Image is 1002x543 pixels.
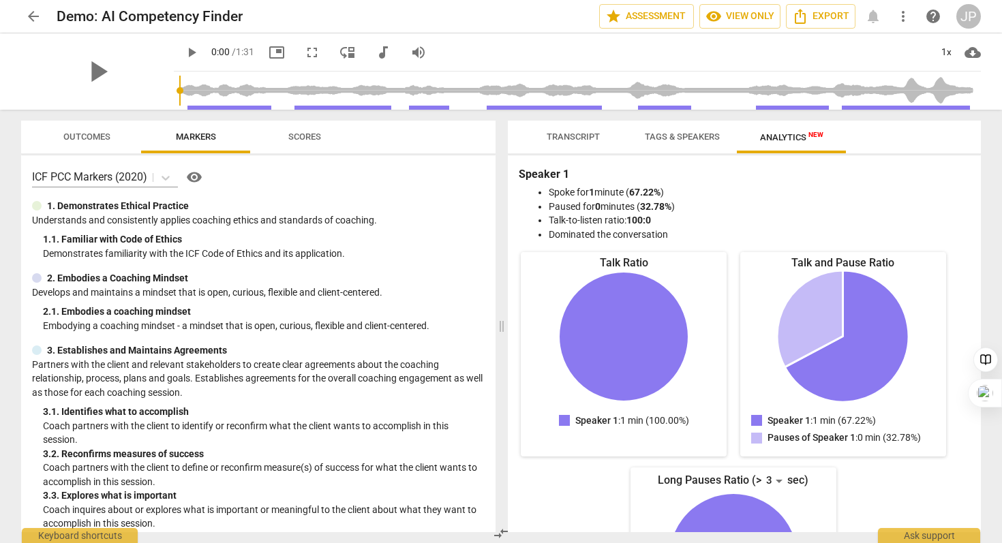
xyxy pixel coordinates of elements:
[63,131,110,142] span: Outcomes
[549,213,967,228] li: Talk-to-listen ratio:
[43,503,485,531] p: Coach inquires about or explores what is important or meaningful to the client about what they wa...
[186,169,202,185] span: visibility
[631,470,836,492] div: Long Pauses Ratio (> sec)
[547,131,600,142] span: Transcript
[549,200,967,214] li: Paused for minutes ( )
[371,40,395,65] button: Switch to audio player
[626,215,651,226] b: 100:0
[605,8,622,25] span: star
[32,285,485,300] p: Develops and maintains a mindset that is open, curious, flexible and client-centered.
[43,488,485,503] div: 3. 3. Explores what is important
[176,131,216,142] span: Markers
[335,40,360,65] button: View player as separate pane
[57,8,243,25] h2: Demo: AI Competency Finder
[47,199,189,213] p: 1. Demonstrates Ethical Practice
[43,419,485,447] p: Coach partners with the client to identify or reconfirm what the client wants to accomplish in th...
[640,201,671,212] b: 32.78%
[740,255,946,270] div: Talk and Pause Ratio
[211,46,230,57] span: 0:00
[47,271,188,285] p: 2. Embodies a Coaching Mindset
[760,132,823,142] span: Analytics
[921,4,945,29] a: Help
[965,44,981,61] span: cloud_download
[32,358,485,400] p: Partners with the client and relevant stakeholders to create clear agreements about the coaching ...
[629,187,661,198] b: 67.22%
[599,4,694,29] button: Assessment
[183,44,200,61] span: play_arrow
[549,228,967,242] li: Dominated the conversation
[699,4,780,29] button: View only
[878,528,980,543] div: Ask support
[80,54,115,89] span: play_arrow
[521,255,727,270] div: Talk Ratio
[178,166,205,188] a: Help
[183,166,205,188] button: Help
[410,44,427,61] span: volume_up
[768,414,876,428] p: : 1 min (67.22%)
[786,4,855,29] button: Export
[575,414,689,428] p: : 1 min (100.00%)
[705,8,722,25] span: visibility
[22,528,138,543] div: Keyboard shortcuts
[808,131,823,138] span: New
[43,461,485,488] p: Coach partners with the client to define or reconfirm measure(s) of success for what the client w...
[956,4,981,29] button: JP
[933,42,959,63] div: 1x
[43,405,485,419] div: 3. 1. Identifies what to accomplish
[25,8,42,25] span: arrow_back
[32,169,147,185] p: ICF PCC Markers (2020)
[32,213,485,228] p: Understands and consistently applies coaching ethics and standards of coaching.
[493,525,509,542] span: compare_arrows
[519,168,569,181] b: Speaker 1
[43,247,485,261] p: Demonstrates familiarity with the ICF Code of Ethics and its application.
[645,131,720,142] span: Tags & Speakers
[43,305,485,319] div: 2. 1. Embodies a coaching mindset
[43,319,485,333] p: Embodying a coaching mindset - a mindset that is open, curious, flexible and client-centered.
[300,40,324,65] button: Fullscreen
[575,415,618,426] span: Speaker 1
[269,44,285,61] span: picture_in_picture
[549,185,967,200] li: Spoke for minute ( )
[406,40,431,65] button: Volume
[605,8,688,25] span: Assessment
[339,44,356,61] span: move_down
[304,44,320,61] span: fullscreen
[925,8,941,25] span: help
[792,8,849,25] span: Export
[264,40,289,65] button: Picture in picture
[768,415,810,426] span: Speaker 1
[47,343,227,358] p: 3. Establishes and Maintains Agreements
[595,201,601,212] b: 0
[288,131,321,142] span: Scores
[43,447,485,461] div: 3. 2. Reconfirms measures of success
[895,8,911,25] span: more_vert
[768,431,921,445] p: : 0 min (32.78%)
[232,46,254,57] span: / 1:31
[375,44,391,61] span: audiotrack
[705,8,774,25] span: View only
[43,232,485,247] div: 1. 1. Familiar with Code of Ethics
[179,40,204,65] button: Play
[768,432,855,443] span: Pauses of Speaker 1
[761,470,787,492] div: 3
[589,187,594,198] b: 1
